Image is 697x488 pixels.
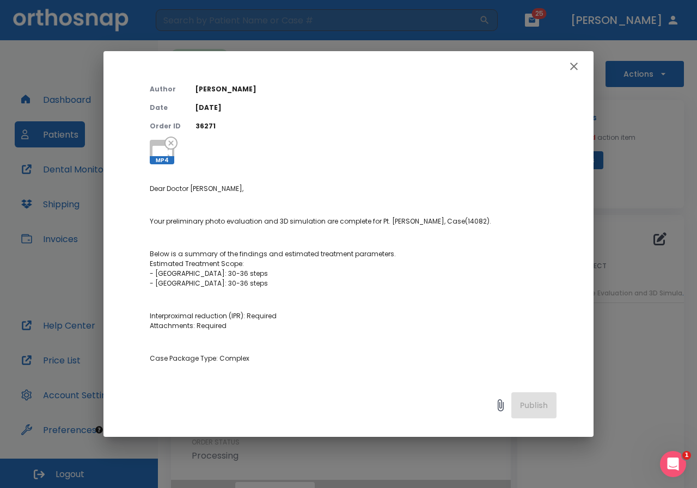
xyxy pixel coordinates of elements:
p: Dear Doctor [PERSON_NAME], [150,184,557,194]
p: Date [150,103,182,113]
p: Case Package Type: Complex [150,354,557,363]
p: Author [150,84,182,94]
p: Order ID [150,121,182,131]
p: Interproximal reduction (IPR): Required Attachments: Required [150,311,557,331]
p: [DATE] [195,103,557,113]
iframe: Intercom live chat [660,451,686,477]
span: 1 [682,451,691,460]
p: Your preliminary photo evaluation and 3D simulation are complete for Pt. [PERSON_NAME], Case(14082). [150,217,557,226]
p: Below is a summary of the findings and estimated treatment parameters. Estimated Treatment Scope:... [150,249,557,288]
p: 36271 [195,121,557,131]
p: [PERSON_NAME] [195,84,557,94]
span: MP4 [150,156,174,164]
